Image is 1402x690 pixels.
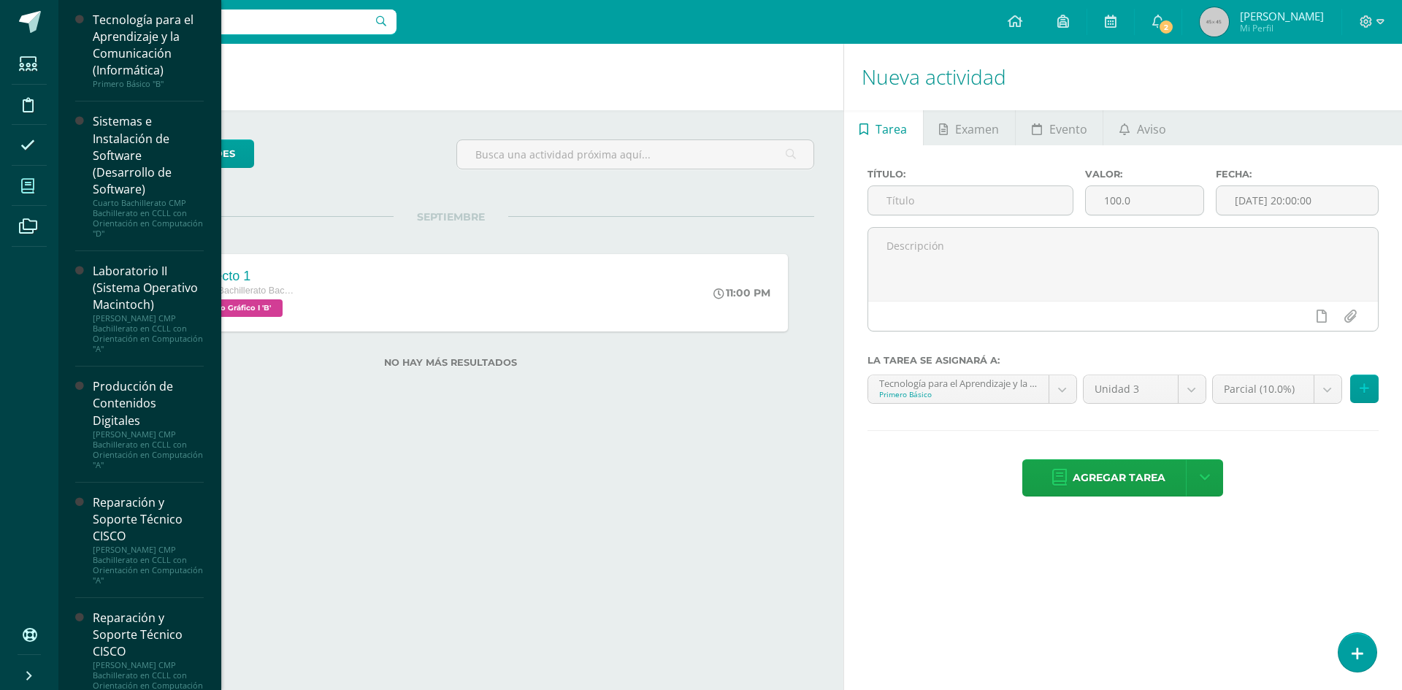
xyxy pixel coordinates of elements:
[1073,460,1165,496] span: Agregar tarea
[188,269,297,284] div: Proyecto 1
[93,378,204,429] div: Producción de Contenidos Digitales
[457,140,813,169] input: Busca una actividad próxima aquí...
[93,198,204,239] div: Cuarto Bachillerato CMP Bachillerato en CCLL con Orientación en Computación "D"
[1240,22,1324,34] span: Mi Perfil
[862,44,1384,110] h1: Nueva actividad
[1084,375,1206,403] a: Unidad 3
[188,285,297,296] span: Cuarto Bachillerato Bachillerato en CCLL con Orientación en Diseño Gráfico
[1216,169,1379,180] label: Fecha:
[93,545,204,586] div: [PERSON_NAME] CMP Bachillerato en CCLL con Orientación en Computación "A"
[1137,112,1166,147] span: Aviso
[713,286,770,299] div: 11:00 PM
[93,378,204,469] a: Producción de Contenidos Digitales[PERSON_NAME] CMP Bachillerato en CCLL con Orientación en Compu...
[1103,110,1181,145] a: Aviso
[93,610,204,660] div: Reparación y Soporte Técnico CISCO
[68,9,397,34] input: Busca un usuario...
[1016,110,1103,145] a: Evento
[93,113,204,239] a: Sistemas e Instalación de Software (Desarrollo de Software)Cuarto Bachillerato CMP Bachillerato e...
[93,79,204,89] div: Primero Básico "B"
[93,263,204,313] div: Laboratorio II (Sistema Operativo Macintoch)
[93,494,204,586] a: Reparación y Soporte Técnico CISCO[PERSON_NAME] CMP Bachillerato en CCLL con Orientación en Compu...
[955,112,999,147] span: Examen
[868,375,1076,403] a: Tecnología para el Aprendizaje y la Comunicación (Informática) 'B'Primero Básico
[876,112,907,147] span: Tarea
[93,12,204,79] div: Tecnología para el Aprendizaje y la Comunicación (Informática)
[1240,9,1324,23] span: [PERSON_NAME]
[188,299,283,317] span: Diseño Gráfico I 'B'
[924,110,1015,145] a: Examen
[394,210,508,223] span: SEPTIEMBRE
[1217,186,1378,215] input: Fecha de entrega
[879,389,1038,399] div: Primero Básico
[1200,7,1229,37] img: 45x45
[93,113,204,198] div: Sistemas e Instalación de Software (Desarrollo de Software)
[93,494,204,545] div: Reparación y Soporte Técnico CISCO
[867,169,1073,180] label: Título:
[93,12,204,89] a: Tecnología para el Aprendizaje y la Comunicación (Informática)Primero Básico "B"
[867,355,1379,366] label: La tarea se asignará a:
[1224,375,1303,403] span: Parcial (10.0%)
[1049,112,1087,147] span: Evento
[1085,169,1204,180] label: Valor:
[868,186,1073,215] input: Título
[1213,375,1341,403] a: Parcial (10.0%)
[93,263,204,354] a: Laboratorio II (Sistema Operativo Macintoch)[PERSON_NAME] CMP Bachillerato en CCLL con Orientació...
[93,429,204,470] div: [PERSON_NAME] CMP Bachillerato en CCLL con Orientación en Computación "A"
[1095,375,1167,403] span: Unidad 3
[1158,19,1174,35] span: 2
[76,44,826,110] h1: Actividades
[1086,186,1203,215] input: Puntos máximos
[879,375,1038,389] div: Tecnología para el Aprendizaje y la Comunicación (Informática) 'B'
[88,357,814,368] label: No hay más resultados
[844,110,923,145] a: Tarea
[93,313,204,354] div: [PERSON_NAME] CMP Bachillerato en CCLL con Orientación en Computación "A"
